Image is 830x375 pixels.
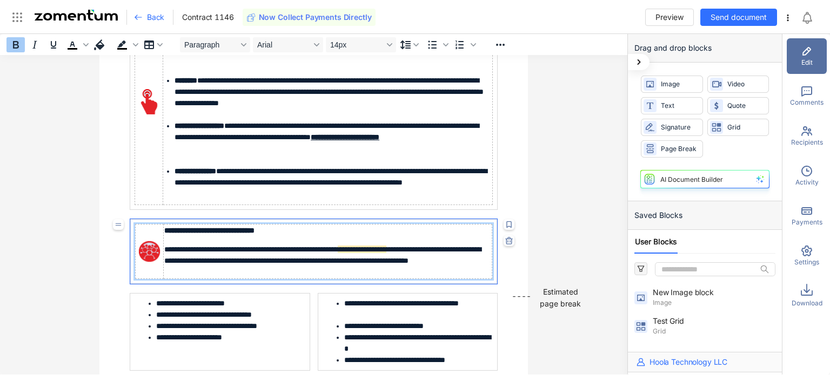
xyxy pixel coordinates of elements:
div: Quote [707,97,769,114]
span: Quote [727,101,764,111]
span: Video [727,79,764,90]
button: Reveal or hide additional toolbar items [491,37,510,52]
div: Recipients [787,118,827,154]
div: Estimated [543,286,578,298]
span: Arial [257,40,310,49]
button: Now Collect Payments Directly [243,9,376,26]
img: d8802350709b48debf3f80b806bcd76a.png [136,88,162,114]
span: Grid [727,122,764,133]
div: Edit [787,38,827,74]
div: Drag and drop blocks [628,34,782,63]
button: Table [140,37,166,52]
span: Comments [790,98,824,107]
button: filter [634,262,647,275]
button: Bold [6,37,25,52]
span: Recipients [791,138,823,147]
span: Download [792,298,822,308]
span: Paragraph [184,40,237,49]
span: Activity [795,178,819,187]
div: Page Break [641,140,703,158]
div: Payments [787,198,827,234]
span: Text [661,101,698,111]
span: Hoola Technology LLC [650,357,727,367]
button: Send document [700,9,777,26]
div: Grid [707,119,769,136]
span: Page Break [661,144,698,154]
span: Send document [711,11,767,23]
div: Settings [787,238,827,274]
span: filter [637,265,645,272]
div: New Image blockImage [628,285,782,310]
button: Font size 14px [326,37,396,52]
button: Block Paragraph [180,37,250,52]
div: Saved Blocks [628,201,782,230]
div: Video [707,76,769,93]
div: Test GridGrid [628,313,782,338]
button: Italic [25,37,44,52]
span: Back [147,12,164,23]
span: 14px [330,40,383,49]
span: Test Grid [653,316,734,326]
div: Signature [641,119,703,136]
span: Settings [794,257,819,267]
span: Payments [792,217,822,227]
div: AI Document Builder [660,175,723,183]
button: Font Arial [253,37,323,52]
div: Background color Black [113,37,140,52]
div: page break [540,298,581,310]
div: ---- [512,290,531,314]
div: Image [641,76,703,93]
div: Bullet list [423,37,450,52]
span: Image [661,79,698,90]
div: Comments [787,78,827,114]
div: Numbered list [451,37,478,52]
button: Underline [44,37,63,52]
span: Preview [655,11,684,23]
button: Block Color [91,37,112,52]
span: Signature [661,122,698,133]
div: Notifications [801,5,822,30]
button: Line height [397,37,423,52]
span: Grid [653,326,773,336]
div: Text color Black [63,37,90,52]
button: Preview [645,9,694,26]
span: New Image block [653,287,734,298]
div: Download [787,278,827,313]
div: Text [641,97,703,114]
span: Contract 1146 [182,12,233,23]
img: a87ac5ccdf234272a5b6db5943e1358a.png [136,238,163,265]
img: Zomentum Logo [35,10,118,21]
span: Image [653,298,773,308]
span: User Blocks [635,236,677,247]
span: Now Collect Payments Directly [259,12,372,23]
span: Edit [801,58,813,67]
div: Activity [787,158,827,194]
